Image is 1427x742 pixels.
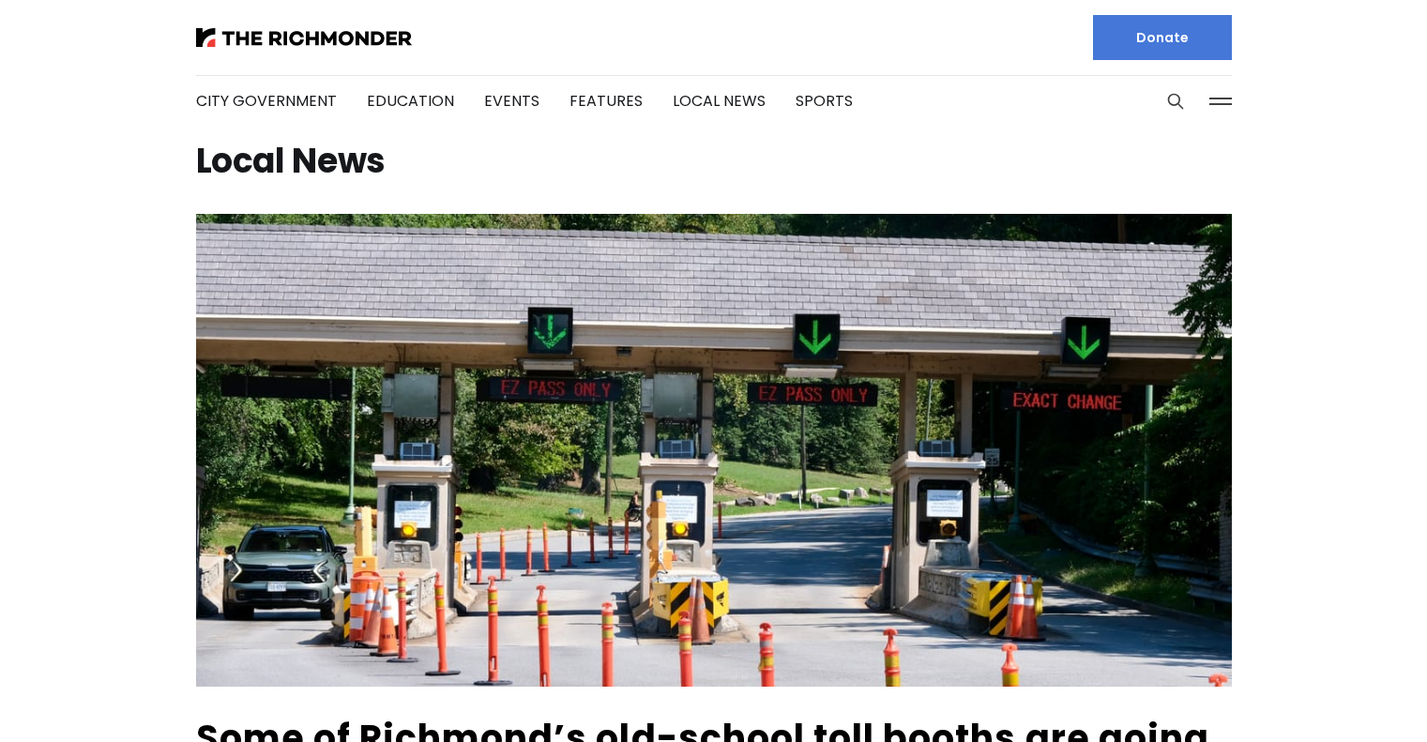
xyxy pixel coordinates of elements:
[1161,87,1190,115] button: Search this site
[196,90,337,112] a: City Government
[367,90,454,112] a: Education
[196,214,1232,687] img: Some of Richmond’s old-school toll booths are going away. Here’s how the new system will work
[569,90,643,112] a: Features
[1093,15,1232,60] a: Donate
[673,90,766,112] a: Local News
[196,146,1232,176] h1: Local News
[484,90,539,112] a: Events
[196,28,412,47] img: The Richmonder
[796,90,853,112] a: Sports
